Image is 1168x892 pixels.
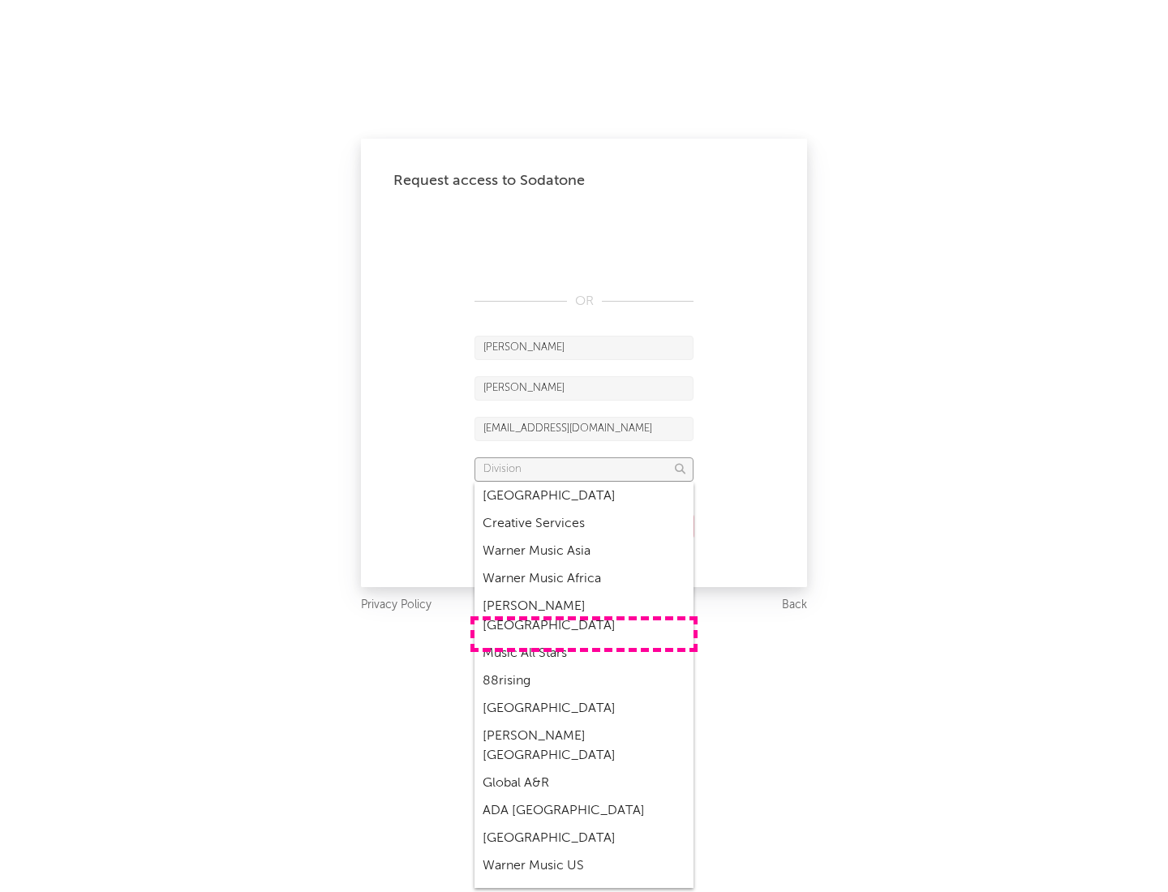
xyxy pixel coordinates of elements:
[474,593,693,640] div: [PERSON_NAME] [GEOGRAPHIC_DATA]
[474,510,693,538] div: Creative Services
[361,595,432,615] a: Privacy Policy
[474,482,693,510] div: [GEOGRAPHIC_DATA]
[474,376,693,401] input: Last Name
[474,770,693,797] div: Global A&R
[393,171,775,191] div: Request access to Sodatone
[474,457,693,482] input: Division
[474,640,693,667] div: Music All Stars
[474,667,693,695] div: 88rising
[474,723,693,770] div: [PERSON_NAME] [GEOGRAPHIC_DATA]
[474,538,693,565] div: Warner Music Asia
[474,292,693,311] div: OR
[474,852,693,880] div: Warner Music US
[474,797,693,825] div: ADA [GEOGRAPHIC_DATA]
[474,565,693,593] div: Warner Music Africa
[782,595,807,615] a: Back
[474,695,693,723] div: [GEOGRAPHIC_DATA]
[474,825,693,852] div: [GEOGRAPHIC_DATA]
[474,417,693,441] input: Email
[474,336,693,360] input: First Name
